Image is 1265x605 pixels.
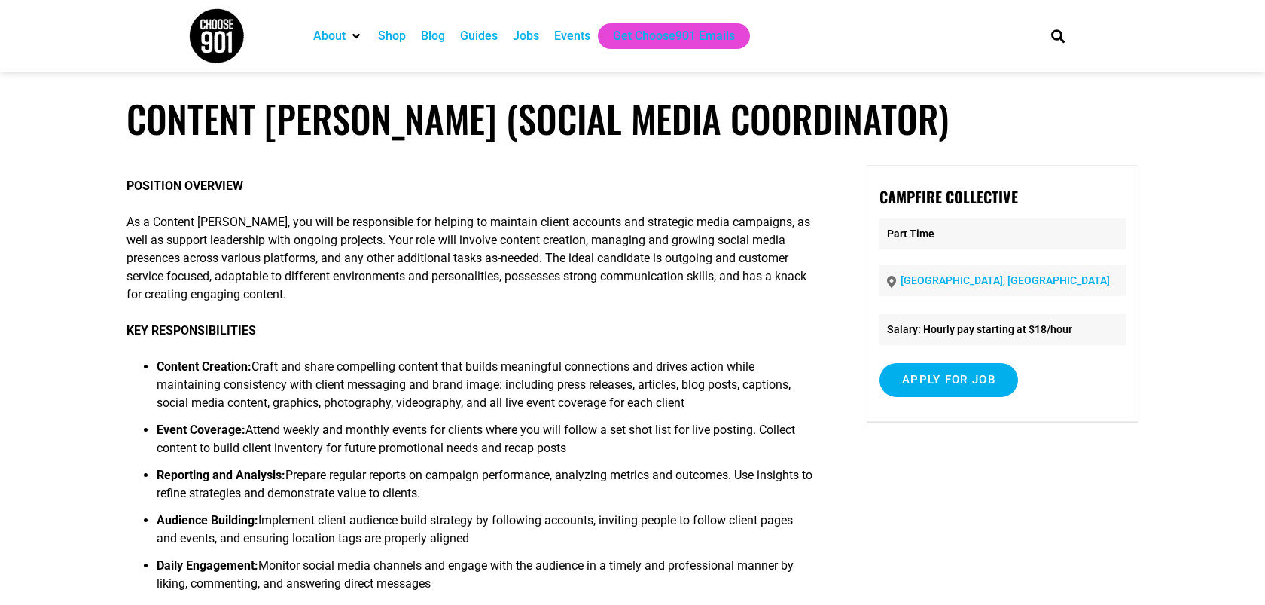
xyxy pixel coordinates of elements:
[378,27,406,45] a: Shop
[306,23,370,49] div: About
[126,213,816,304] p: As a Content [PERSON_NAME], you will be responsible for helping to maintain client accounts and s...
[157,359,251,374] strong: Content Creation:
[157,468,285,482] strong: Reporting and Analysis:
[126,179,243,193] strong: POSITION OVERVIEW
[157,513,258,527] strong: Audience Building:
[157,558,258,573] strong: Daily Engagement:
[157,421,816,466] li: Attend weekly and monthly events for clients where you will follow a set shot list for live posti...
[879,363,1018,397] input: Apply for job
[157,466,816,512] li: Prepare regular reports on campaign performance, analyzing metrics and outcomes. Use insights to ...
[126,96,1138,141] h1: Content [PERSON_NAME] (Social Media Coordinator)
[513,27,539,45] a: Jobs
[901,274,1110,286] a: [GEOGRAPHIC_DATA], [GEOGRAPHIC_DATA]
[421,27,445,45] a: Blog
[157,557,816,602] li: Monitor social media channels and engage with the audience in a timely and professional manner by...
[1046,23,1071,48] div: Search
[313,27,346,45] a: About
[306,23,1026,49] nav: Main nav
[157,358,816,421] li: Craft and share compelling content that builds meaningful connections and drives action while mai...
[879,185,1018,208] strong: Campfire Collective
[460,27,498,45] a: Guides
[157,423,245,437] strong: Event Coverage:
[126,323,256,338] strong: KEY RESPONSIBILITIES
[554,27,590,45] a: Events
[879,314,1126,345] li: Salary: Hourly pay starting at $18/hour
[613,27,735,45] a: Get Choose901 Emails
[879,218,1126,249] p: Part Time
[157,512,816,557] li: Implement client audience build strategy by following accounts, inviting people to follow client ...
